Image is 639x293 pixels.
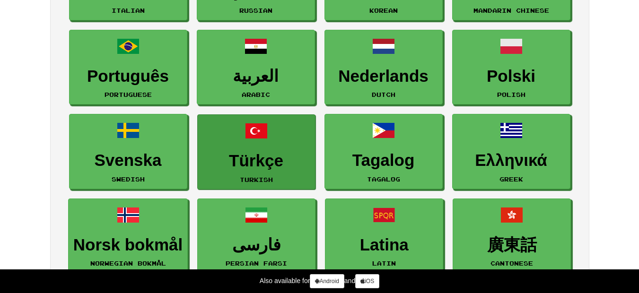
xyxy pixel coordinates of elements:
small: Swedish [112,176,145,182]
small: Arabic [242,91,270,98]
h3: Latina [330,236,438,254]
h3: Tagalog [330,151,438,170]
small: Persian Farsi [226,260,287,267]
h3: Svenska [74,151,182,170]
a: SvenskaSwedish [69,114,187,189]
a: 廣東話Cantonese [453,198,571,274]
small: Italian [112,7,145,14]
a: PortuguêsPortuguese [69,30,187,105]
h3: Nederlands [330,67,438,86]
h3: Ελληνικά [457,151,565,170]
small: Tagalog [367,176,400,182]
a: TürkçeTurkish [197,114,315,190]
h3: العربية [202,67,310,86]
h3: Polski [457,67,565,86]
a: LatinaLatin [325,198,443,274]
small: Portuguese [105,91,152,98]
a: TagalogTagalog [324,114,443,189]
a: Norsk bokmålNorwegian Bokmål [68,198,188,274]
h3: فارسی [202,236,310,254]
a: Android [310,274,344,288]
h3: Português [74,67,182,86]
a: العربيةArabic [197,30,315,105]
a: NederlandsDutch [324,30,443,105]
a: فارسیPersian Farsi [197,198,315,274]
h3: Türkçe [202,152,310,170]
h3: 廣東話 [458,236,566,254]
h3: Norsk bokmål [73,236,183,254]
small: Latin [372,260,396,267]
a: iOS [355,274,379,288]
small: Russian [239,7,272,14]
small: Cantonese [490,260,533,267]
small: Turkish [240,176,273,183]
small: Norwegian Bokmål [90,260,166,267]
a: PolskiPolish [452,30,570,105]
small: Polish [497,91,525,98]
small: Korean [369,7,398,14]
small: Greek [499,176,523,182]
small: Dutch [372,91,395,98]
a: ΕλληνικάGreek [452,114,570,189]
small: Mandarin Chinese [473,7,549,14]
